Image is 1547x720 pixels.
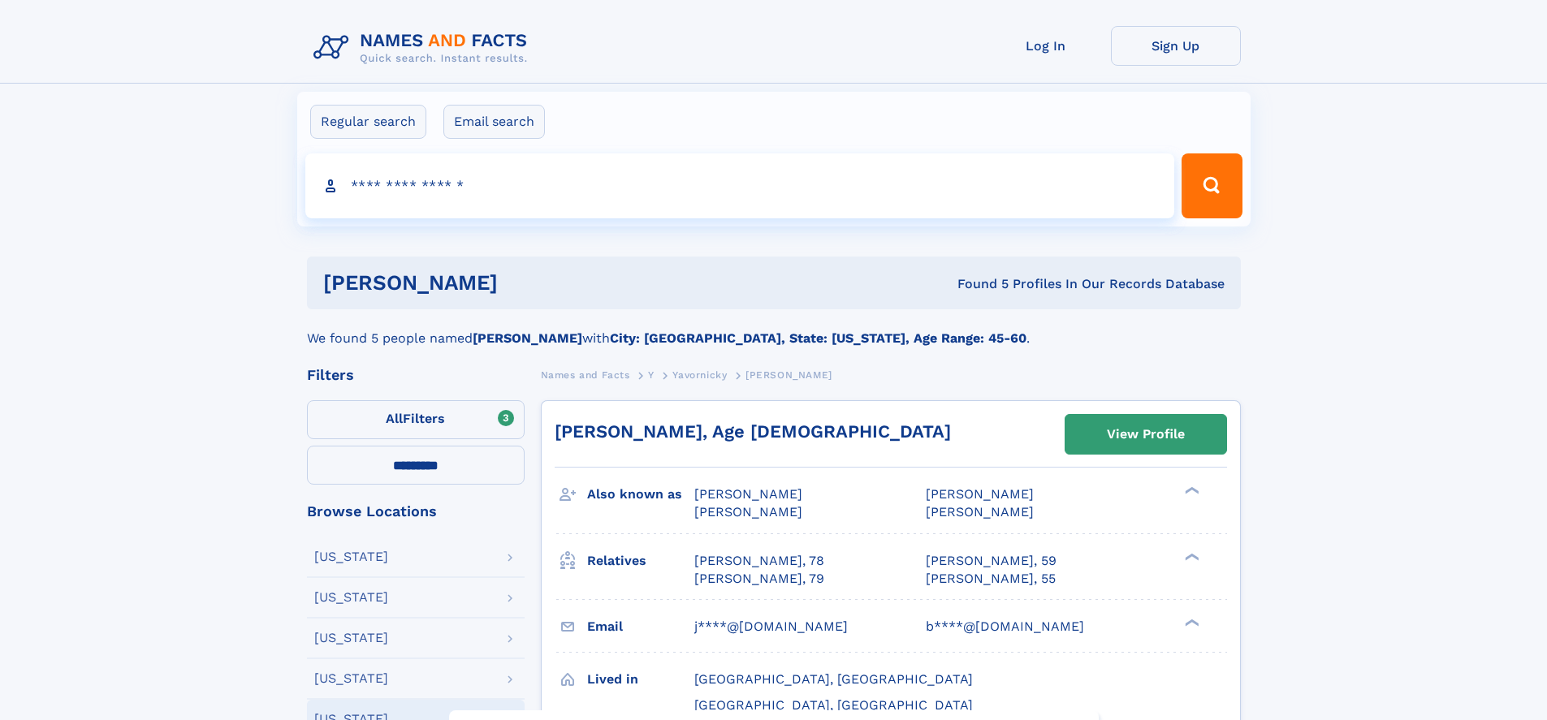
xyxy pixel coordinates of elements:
[694,504,802,520] span: [PERSON_NAME]
[323,273,728,293] h1: [PERSON_NAME]
[307,504,525,519] div: Browse Locations
[745,369,832,381] span: [PERSON_NAME]
[1181,617,1200,627] div: ❯
[541,364,630,385] a: Names and Facts
[310,105,426,139] label: Regular search
[305,153,1175,218] input: search input
[1181,551,1200,562] div: ❯
[672,364,727,385] a: Yavornicky
[648,364,655,385] a: Y
[694,552,824,570] a: [PERSON_NAME], 78
[672,369,727,381] span: Yavornicky
[307,309,1241,348] div: We found 5 people named with .
[694,570,824,588] a: [PERSON_NAME], 79
[694,671,973,687] span: [GEOGRAPHIC_DATA], [GEOGRAPHIC_DATA]
[555,421,951,442] a: [PERSON_NAME], Age [DEMOGRAPHIC_DATA]
[314,672,388,685] div: [US_STATE]
[1107,416,1185,453] div: View Profile
[307,26,541,70] img: Logo Names and Facts
[926,570,1056,588] a: [PERSON_NAME], 55
[473,330,582,346] b: [PERSON_NAME]
[587,613,694,640] h3: Email
[926,486,1034,502] span: [PERSON_NAME]
[728,275,1225,293] div: Found 5 Profiles In Our Records Database
[443,105,545,139] label: Email search
[307,400,525,439] label: Filters
[1065,415,1226,454] a: View Profile
[1181,485,1200,496] div: ❯
[1182,153,1242,218] button: Search Button
[314,550,388,563] div: [US_STATE]
[926,504,1034,520] span: [PERSON_NAME]
[314,591,388,604] div: [US_STATE]
[926,552,1057,570] a: [PERSON_NAME], 59
[981,26,1111,66] a: Log In
[587,547,694,575] h3: Relatives
[610,330,1026,346] b: City: [GEOGRAPHIC_DATA], State: [US_STATE], Age Range: 45-60
[694,697,973,713] span: [GEOGRAPHIC_DATA], [GEOGRAPHIC_DATA]
[314,632,388,645] div: [US_STATE]
[386,411,403,426] span: All
[694,486,802,502] span: [PERSON_NAME]
[648,369,655,381] span: Y
[307,368,525,382] div: Filters
[1111,26,1241,66] a: Sign Up
[587,481,694,508] h3: Also known as
[587,666,694,693] h3: Lived in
